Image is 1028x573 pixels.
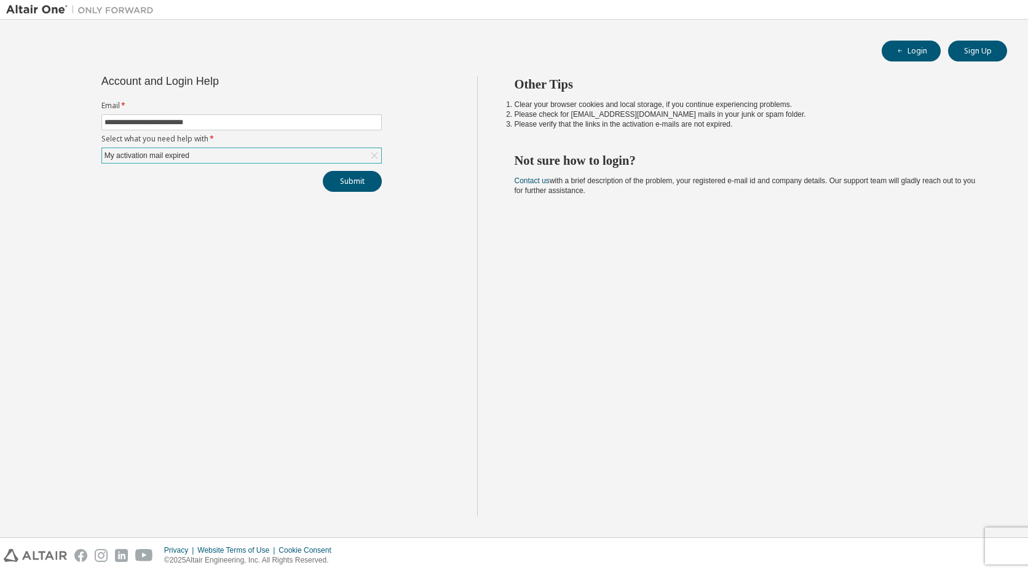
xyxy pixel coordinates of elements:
[515,109,986,119] li: Please check for [EMAIL_ADDRESS][DOMAIN_NAME] mails in your junk or spam folder.
[515,100,986,109] li: Clear your browser cookies and local storage, if you continue experiencing problems.
[164,555,339,566] p: © 2025 Altair Engineering, Inc. All Rights Reserved.
[515,152,986,168] h2: Not sure how to login?
[515,119,986,129] li: Please verify that the links in the activation e-mails are not expired.
[115,549,128,562] img: linkedin.svg
[6,4,160,16] img: Altair One
[103,149,191,162] div: My activation mail expired
[948,41,1007,61] button: Sign Up
[135,549,153,562] img: youtube.svg
[74,549,87,562] img: facebook.svg
[323,171,382,192] button: Submit
[515,176,550,185] a: Contact us
[101,134,382,144] label: Select what you need help with
[102,148,381,163] div: My activation mail expired
[4,549,67,562] img: altair_logo.svg
[164,545,197,555] div: Privacy
[101,101,382,111] label: Email
[515,76,986,92] h2: Other Tips
[101,76,326,86] div: Account and Login Help
[515,176,976,195] span: with a brief description of the problem, your registered e-mail id and company details. Our suppo...
[197,545,279,555] div: Website Terms of Use
[95,549,108,562] img: instagram.svg
[279,545,338,555] div: Cookie Consent
[882,41,941,61] button: Login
